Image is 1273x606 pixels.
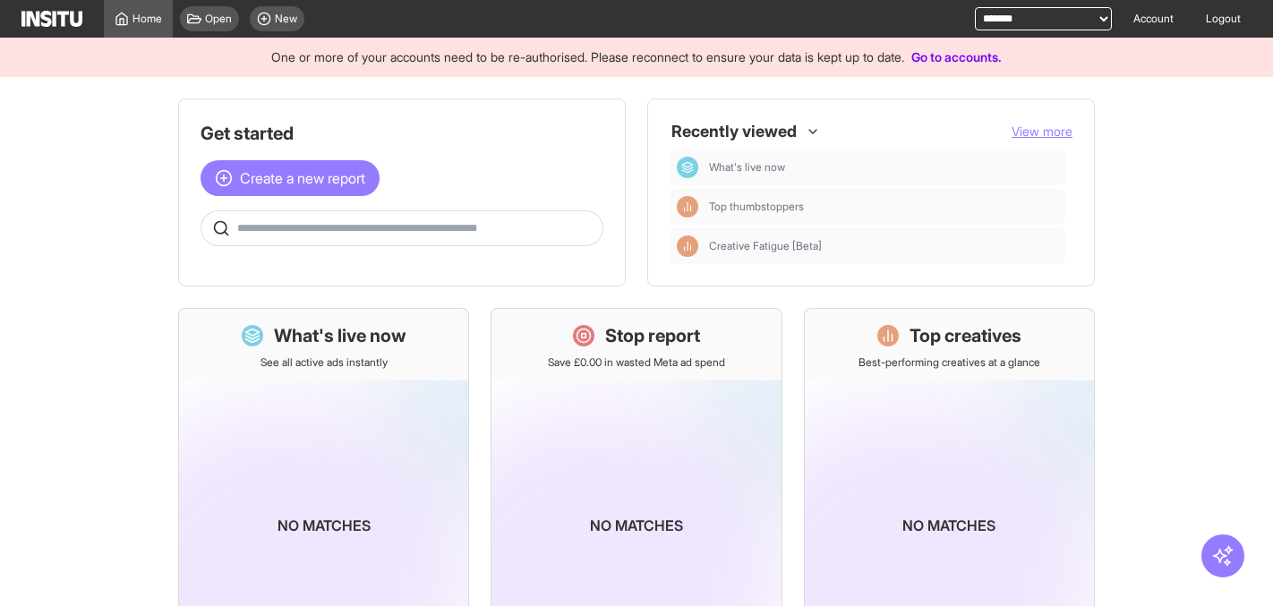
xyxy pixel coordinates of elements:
[1012,123,1072,141] button: View more
[201,160,380,196] button: Create a new report
[677,157,698,178] div: Dashboard
[240,167,365,189] span: Create a new report
[201,121,603,146] h1: Get started
[859,355,1040,370] p: Best-performing creatives at a glance
[709,200,1058,214] span: Top thumbstoppers
[709,239,822,253] span: Creative Fatigue [Beta]
[261,355,388,370] p: See all active ads instantly
[132,12,162,26] span: Home
[605,323,700,348] h1: Stop report
[709,239,1058,253] span: Creative Fatigue [Beta]
[548,355,725,370] p: Save £0.00 in wasted Meta ad spend
[902,515,995,536] p: No matches
[590,515,683,536] p: No matches
[910,323,1021,348] h1: Top creatives
[677,196,698,218] div: Insights
[274,323,406,348] h1: What's live now
[278,515,371,536] p: No matches
[709,160,1058,175] span: What's live now
[271,49,904,64] span: One or more of your accounts need to be re-authorised. Please reconnect to ensure your data is ke...
[677,235,698,257] div: Insights
[275,12,297,26] span: New
[21,11,82,27] img: Logo
[1012,124,1072,139] span: View more
[709,200,804,214] span: Top thumbstoppers
[205,12,232,26] span: Open
[911,49,1002,64] a: Go to accounts.
[709,160,785,175] span: What's live now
